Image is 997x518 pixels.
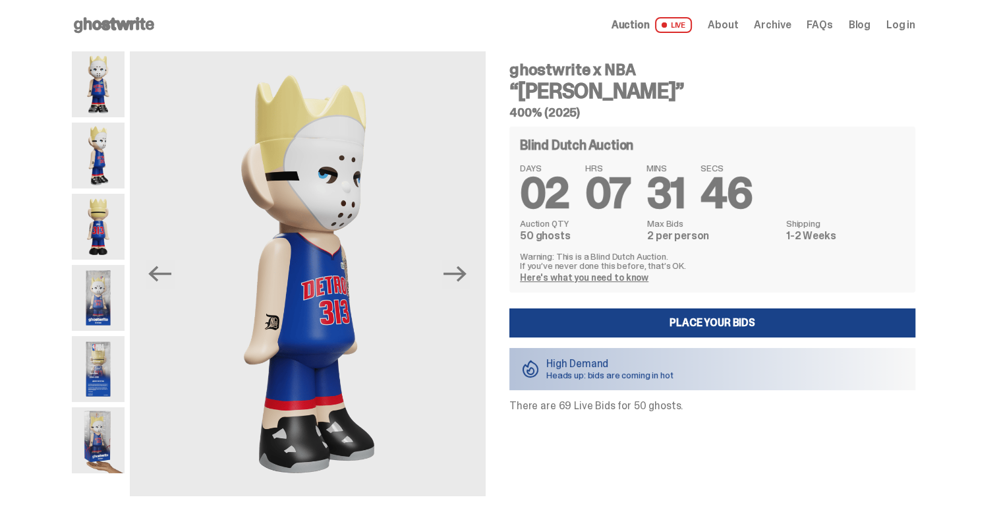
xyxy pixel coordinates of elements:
dd: 1-2 Weeks [786,231,905,241]
p: Warning: This is a Blind Dutch Auction. If you’ve never done this before, that’s OK. [520,252,905,270]
span: SECS [700,163,752,173]
button: Previous [146,260,175,289]
button: Next [441,260,470,289]
h4: ghostwrite x NBA [509,62,915,78]
span: Auction [612,20,650,30]
span: MINS [646,163,685,173]
img: Copy%20of%20Eminem_NBA_400_1.png [72,51,125,117]
dt: Auction QTY [520,219,639,228]
dd: 2 per person [647,231,778,241]
span: 02 [520,166,569,221]
span: 07 [585,166,631,221]
span: HRS [585,163,631,173]
img: Copy%20of%20Eminem_NBA_400_3.png [72,123,125,188]
span: LIVE [655,17,693,33]
h4: Blind Dutch Auction [520,138,633,152]
p: High Demand [546,359,673,369]
dd: 50 ghosts [520,231,639,241]
h5: 400% (2025) [509,107,915,119]
dt: Max Bids [647,219,778,228]
img: eminem%20scale.png [72,407,125,473]
img: Copy%20of%20Eminem_NBA_400_3.png [130,51,486,496]
img: Copy%20of%20Eminem_NBA_400_6.png [72,194,125,260]
p: Heads up: bids are coming in hot [546,370,673,380]
span: 46 [700,166,752,221]
a: Log in [886,20,915,30]
a: Place your Bids [509,308,915,337]
h3: “[PERSON_NAME]” [509,80,915,101]
a: Auction LIVE [612,17,692,33]
a: Archive [754,20,791,30]
a: Blog [849,20,870,30]
dt: Shipping [786,219,905,228]
img: Eminem_NBA_400_13.png [72,336,125,402]
span: DAYS [520,163,569,173]
a: About [708,20,738,30]
img: Eminem_NBA_400_12.png [72,265,125,331]
span: 31 [646,166,685,221]
p: There are 69 Live Bids for 50 ghosts. [509,401,915,411]
a: FAQs [807,20,832,30]
a: Here's what you need to know [520,272,648,283]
